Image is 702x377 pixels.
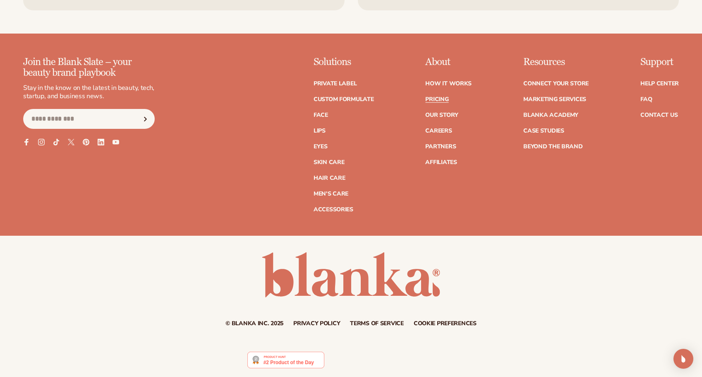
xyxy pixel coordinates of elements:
p: About [425,57,472,68]
a: Private label [314,81,357,87]
a: FAQ [640,97,652,102]
a: Affiliates [425,159,457,165]
a: Privacy policy [293,321,340,326]
a: Beyond the brand [523,144,583,150]
a: Connect your store [523,81,589,87]
button: Subscribe [136,109,154,129]
a: Accessories [314,207,353,213]
a: Blanka Academy [523,112,578,118]
a: Terms of service [350,321,404,326]
a: Skin Care [314,159,344,165]
iframe: Customer reviews powered by Trustpilot [331,351,455,373]
a: Our Story [425,112,458,118]
a: Case Studies [523,128,564,134]
a: Help Center [640,81,679,87]
small: © Blanka Inc. 2025 [225,319,283,327]
a: Eyes [314,144,328,150]
a: Cookie preferences [414,321,477,326]
div: Open Intercom Messenger [673,349,693,369]
a: Contact Us [640,112,678,118]
p: Resources [523,57,589,68]
a: How It Works [425,81,472,87]
img: Blanka - Start a beauty or cosmetic line in under 5 minutes | Product Hunt [247,352,324,368]
p: Solutions [314,57,374,68]
a: Pricing [425,97,448,102]
p: Support [640,57,679,68]
a: Men's Care [314,191,348,197]
a: Lips [314,128,326,134]
a: Custom formulate [314,97,374,102]
a: Marketing services [523,97,586,102]
a: Face [314,112,328,118]
p: Join the Blank Slate – your beauty brand playbook [23,57,155,79]
a: Partners [425,144,456,150]
a: Hair Care [314,175,345,181]
p: Stay in the know on the latest in beauty, tech, startup, and business news. [23,84,155,101]
a: Careers [425,128,452,134]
